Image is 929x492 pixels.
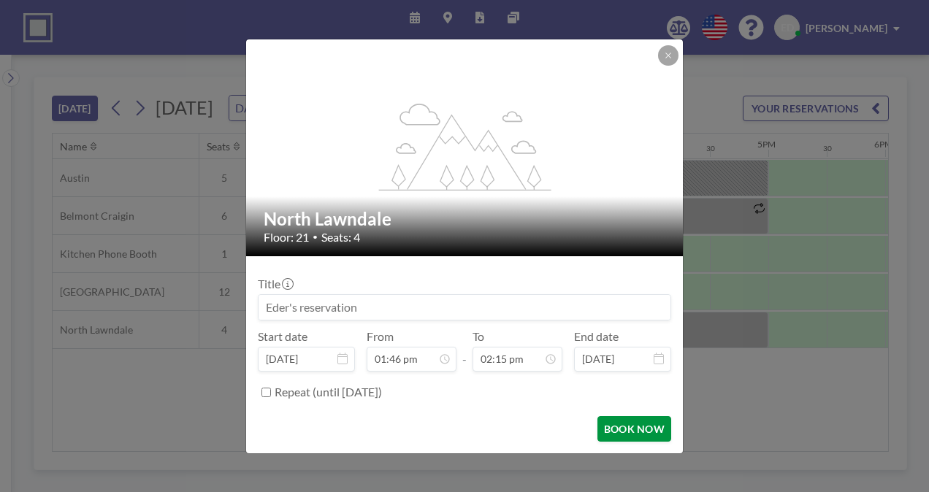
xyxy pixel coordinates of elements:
span: Floor: 21 [264,230,309,245]
span: • [313,231,318,242]
label: Title [258,277,292,291]
input: Eder's reservation [259,295,670,320]
label: Repeat (until [DATE]) [275,385,382,399]
button: BOOK NOW [597,416,671,442]
label: From [367,329,394,344]
h2: North Lawndale [264,208,667,230]
span: - [462,334,467,366]
label: Start date [258,329,307,344]
label: To [473,329,484,344]
g: flex-grow: 1.2; [379,102,551,190]
label: End date [574,329,619,344]
span: Seats: 4 [321,230,360,245]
